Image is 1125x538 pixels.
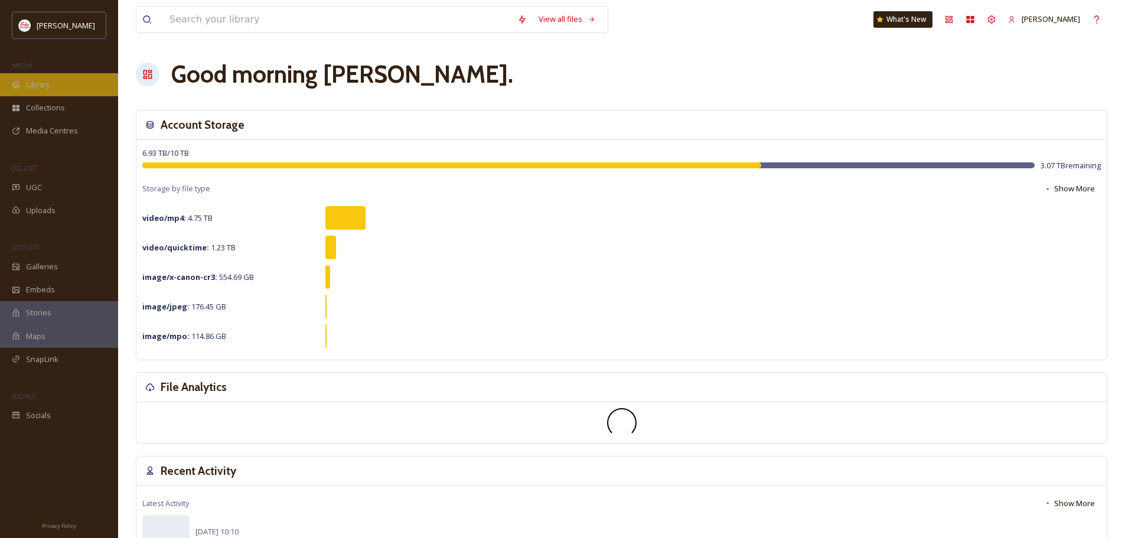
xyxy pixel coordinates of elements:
[26,261,58,272] span: Galleries
[873,11,932,28] a: What's New
[142,272,217,282] strong: image/x-canon-cr3 :
[12,61,32,70] span: MEDIA
[142,148,189,158] span: 6.93 TB / 10 TB
[12,164,37,172] span: COLLECT
[19,19,31,31] img: images%20(1).png
[142,183,210,194] span: Storage by file type
[142,242,236,253] span: 1.23 TB
[142,331,226,341] span: 114.86 GB
[26,284,55,295] span: Embeds
[161,116,244,133] h3: Account Storage
[171,57,513,92] h1: Good morning [PERSON_NAME] .
[37,20,95,31] span: [PERSON_NAME]
[12,392,35,400] span: SOCIALS
[26,307,51,318] span: Stories
[195,526,239,537] span: [DATE] 10:10
[142,301,190,312] strong: image/jpeg :
[1041,160,1101,171] span: 3.07 TB remaining
[26,354,58,365] span: SnapLink
[1002,8,1086,31] a: [PERSON_NAME]
[161,462,236,480] h3: Recent Activity
[26,125,78,136] span: Media Centres
[26,182,42,193] span: UGC
[164,6,511,32] input: Search your library
[142,242,209,253] strong: video/quicktime :
[142,213,213,223] span: 4.75 TB
[1022,14,1080,24] span: [PERSON_NAME]
[12,243,39,252] span: WIDGETS
[161,379,227,396] h3: File Analytics
[142,331,190,341] strong: image/mpo :
[533,8,602,31] a: View all files
[1038,492,1101,515] button: Show More
[26,102,65,113] span: Collections
[26,205,56,216] span: Uploads
[26,410,51,421] span: Socials
[142,213,186,223] strong: video/mp4 :
[142,498,189,509] span: Latest Activity
[26,79,50,90] span: Library
[142,301,226,312] span: 176.45 GB
[42,518,76,532] a: Privacy Policy
[1038,177,1101,200] button: Show More
[42,522,76,530] span: Privacy Policy
[26,331,45,342] span: Maps
[142,272,254,282] span: 554.69 GB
